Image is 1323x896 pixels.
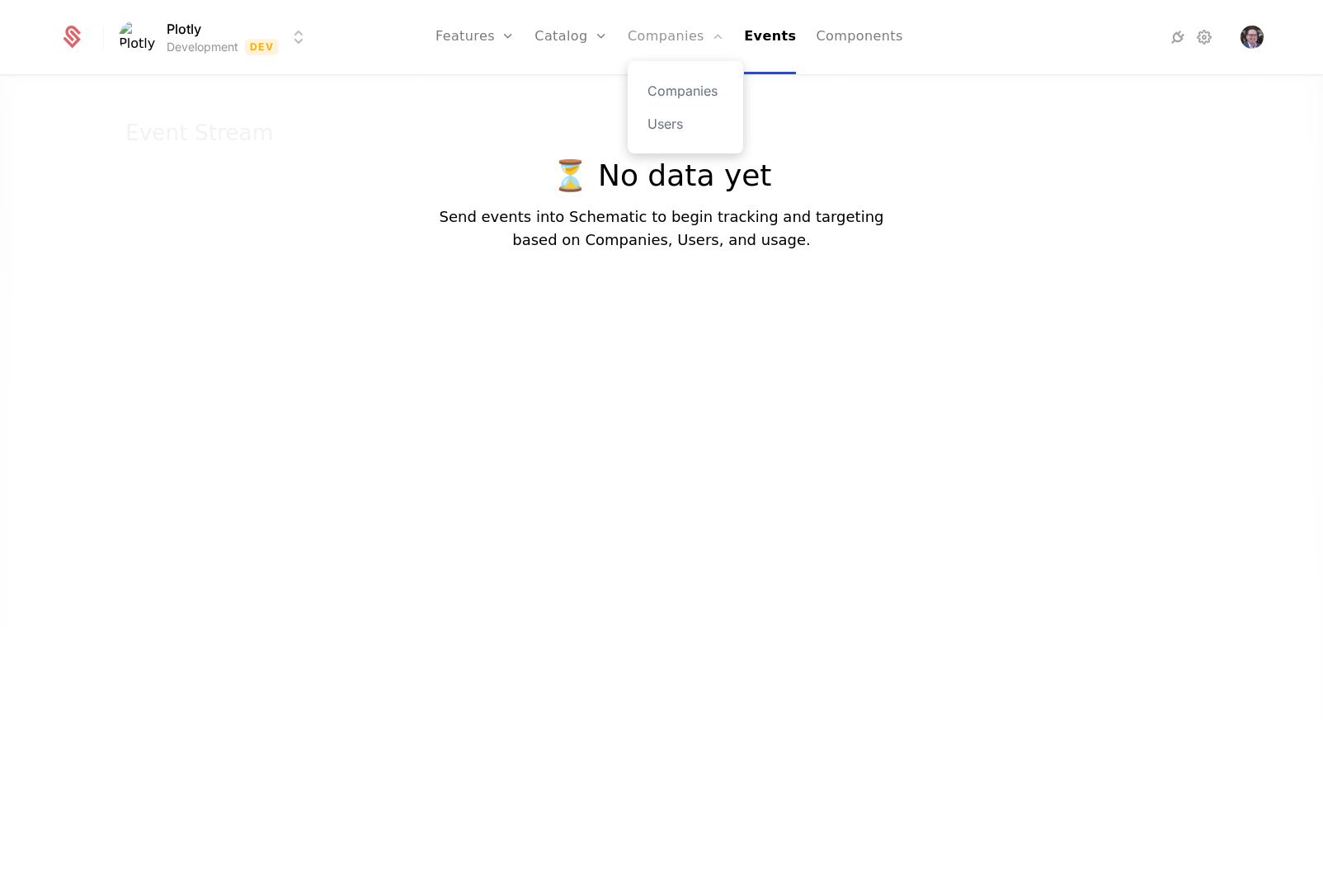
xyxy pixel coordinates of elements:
[167,19,201,39] span: Plotly
[124,19,308,55] button: Select environment
[439,205,883,252] p: Send events into Schematic to begin tracking and targeting based on Companies, Users, and usage.
[119,21,158,54] img: Plotly
[167,39,238,55] div: Development
[439,159,883,192] p: ⏳ No data yet
[1194,27,1214,47] a: Settings
[245,39,279,55] span: Dev
[1241,26,1264,49] img: Domenic Ravita
[647,81,723,101] a: Companies
[647,114,723,134] a: Users
[1241,26,1264,49] button: Open user button
[1168,27,1188,47] a: Integrations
